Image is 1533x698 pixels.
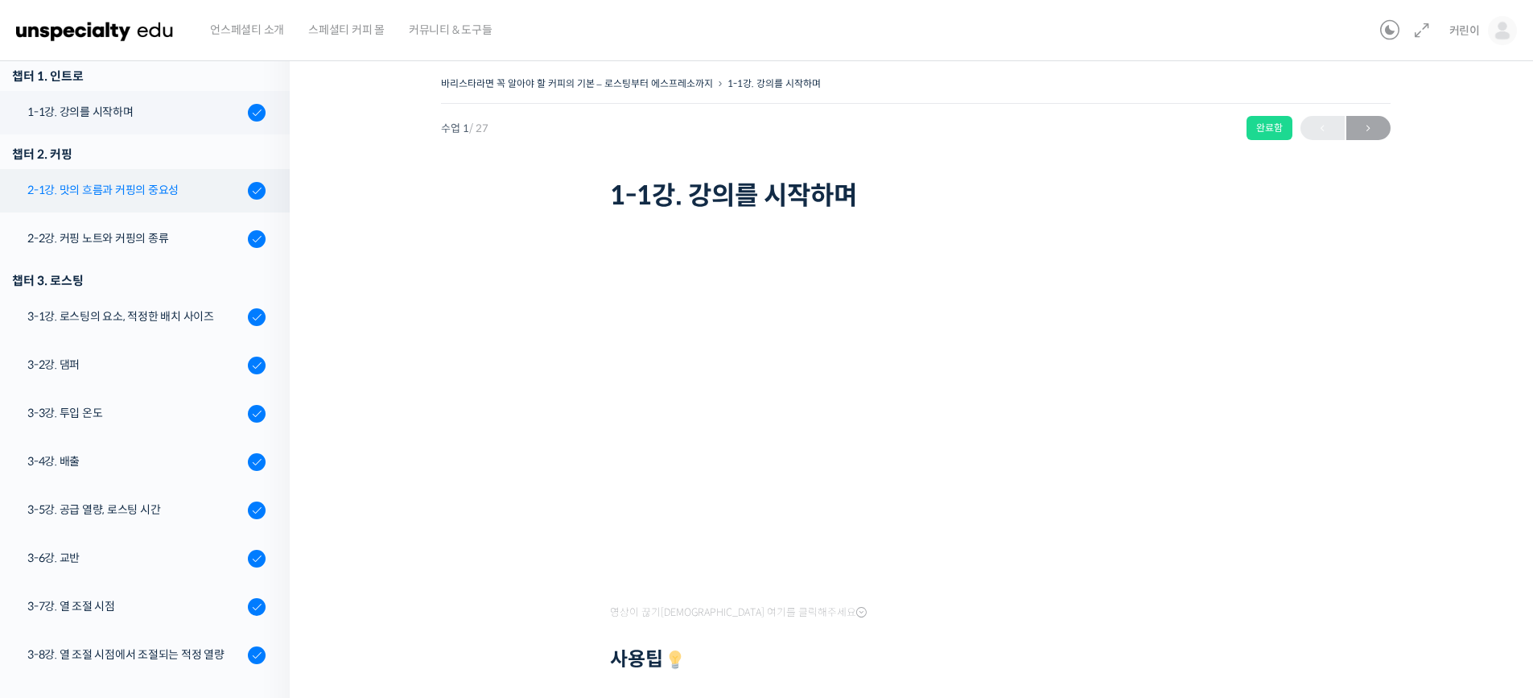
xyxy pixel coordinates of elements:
span: 수업 1 [441,123,488,134]
div: 3-2강. 댐퍼 [27,356,243,374]
a: 대화 [106,510,208,551]
a: 바리스타라면 꼭 알아야 할 커피의 기본 – 로스팅부터 에스프레소까지 [441,77,713,89]
div: 2-2강. 커핑 노트와 커핑의 종류 [27,229,243,247]
h3: 챕터 1. 인트로 [12,65,266,87]
span: 영상이 끊기[DEMOGRAPHIC_DATA] 여기를 클릭해주세요 [610,606,867,619]
span: → [1346,118,1391,139]
div: 3-1강. 로스팅의 요소, 적정한 배치 사이즈 [27,308,243,325]
div: 3-3강. 투입 온도 [27,404,243,422]
div: 챕터 3. 로스팅 [12,270,266,291]
div: 완료함 [1247,116,1292,140]
div: 3-6강. 교반 [27,549,243,567]
span: 대화 [147,535,167,548]
a: 1-1강. 강의를 시작하며 [727,77,821,89]
h1: 1-1강. 강의를 시작하며 [610,180,1222,211]
div: 3-4강. 배출 [27,452,243,470]
span: / 27 [469,122,488,135]
a: 홈 [5,510,106,551]
a: 다음→ [1346,116,1391,140]
div: 3-5강. 공급 열량, 로스팅 시간 [27,501,243,518]
div: 2-1강. 맛의 흐름과 커핑의 중요성 [27,181,243,199]
div: 3-7강. 열 조절 시점 [27,597,243,615]
span: 설정 [249,535,268,547]
img: 💡 [666,651,685,670]
span: 커린이 [1449,23,1480,38]
strong: 사용팁 [610,647,687,671]
span: 홈 [51,535,60,547]
div: 3-8강. 열 조절 시점에서 조절되는 적정 열량 [27,646,243,663]
div: 1-1강. 강의를 시작하며 [27,103,243,121]
div: 챕터 2. 커핑 [12,143,266,165]
a: 설정 [208,510,309,551]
